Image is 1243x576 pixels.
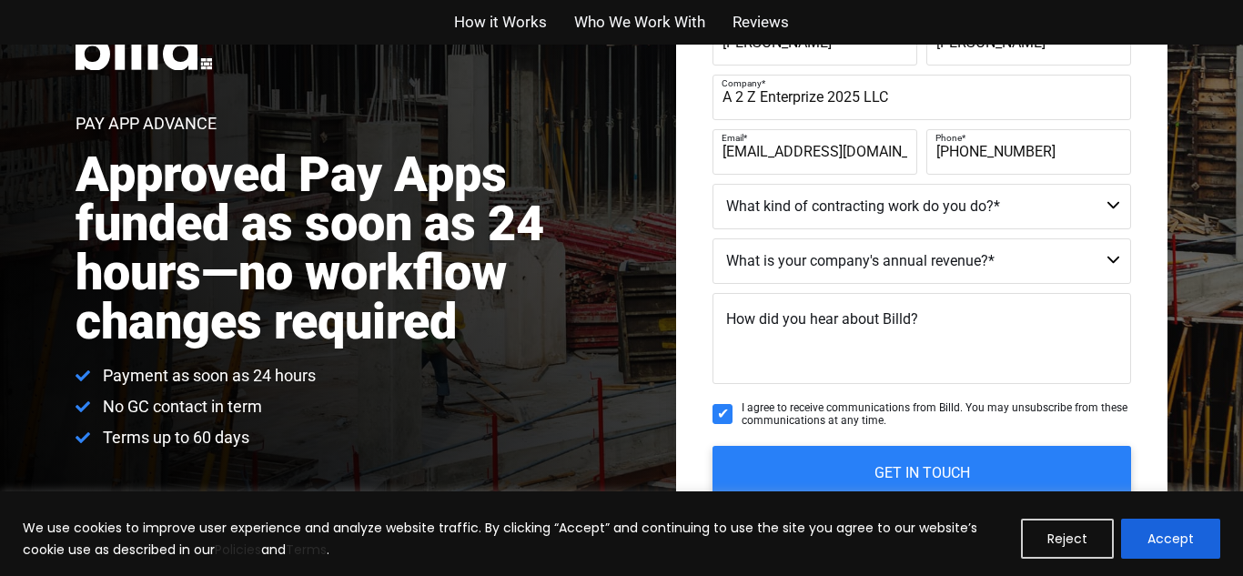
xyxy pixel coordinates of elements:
button: Accept [1121,519,1220,559]
a: Reviews [733,9,789,35]
p: We use cookies to improve user experience and analyze website traffic. By clicking “Accept” and c... [23,517,1007,561]
span: No GC contact in term [98,396,262,418]
h2: Approved Pay Apps funded as soon as 24 hours—no workflow changes required [76,150,642,347]
input: I agree to receive communications from Billd. You may unsubscribe from these communications at an... [712,404,733,424]
a: How it Works [454,9,547,35]
span: Terms up to 60 days [98,427,249,449]
span: Company [722,77,762,87]
span: Payment as soon as 24 hours [98,365,316,387]
span: Phone [935,132,962,142]
span: Email [722,132,743,142]
a: Terms [286,541,327,559]
a: Who We Work With [574,9,705,35]
span: I agree to receive communications from Billd. You may unsubscribe from these communications at an... [742,401,1131,428]
span: How did you hear about Billd? [726,310,918,328]
h1: Pay App Advance [76,116,217,132]
button: Reject [1021,519,1114,559]
input: GET IN TOUCH [712,446,1131,500]
a: Policies [215,541,261,559]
